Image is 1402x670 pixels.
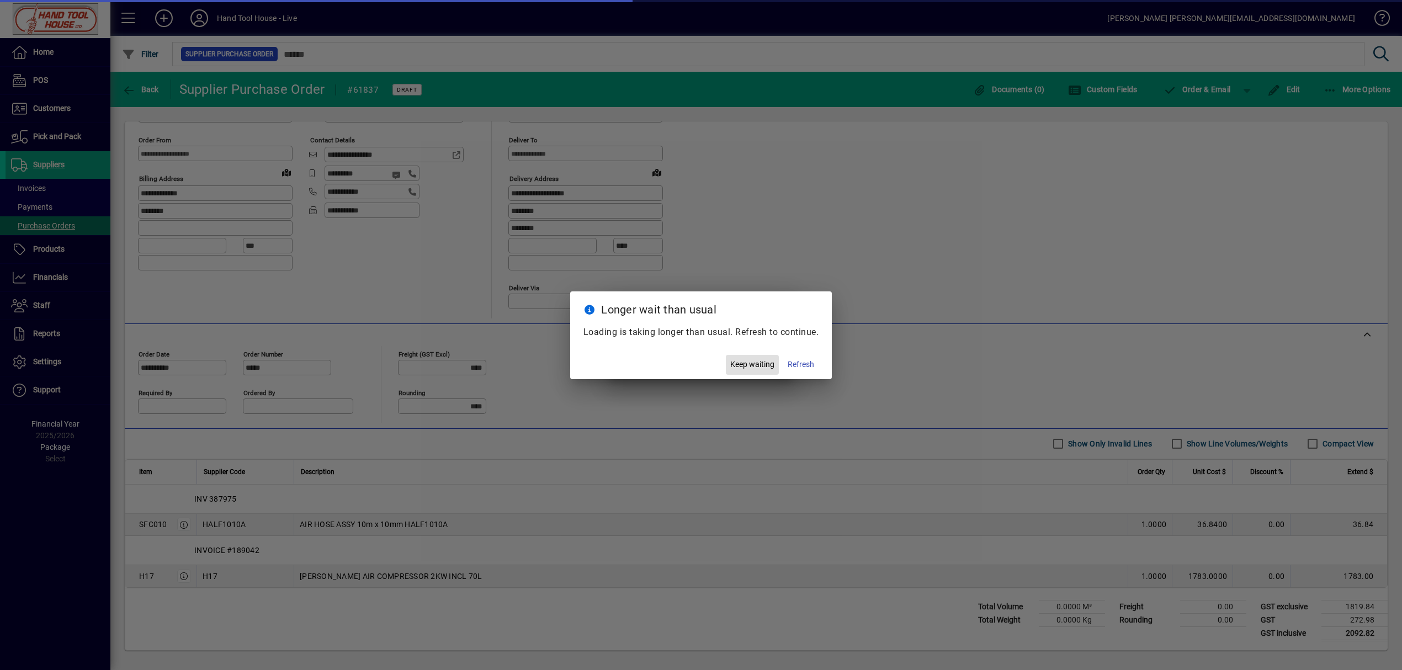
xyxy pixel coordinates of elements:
[730,359,774,370] span: Keep waiting
[726,355,779,375] button: Keep waiting
[601,303,716,316] span: Longer wait than usual
[583,326,819,339] p: Loading is taking longer than usual. Refresh to continue.
[783,355,819,375] button: Refresh
[788,359,814,370] span: Refresh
